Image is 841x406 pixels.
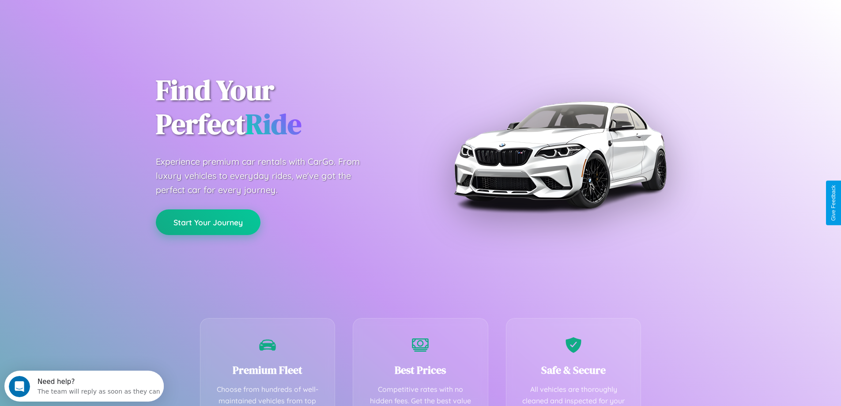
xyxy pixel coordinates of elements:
button: Start Your Journey [156,209,260,235]
h3: Safe & Secure [520,363,628,377]
h3: Premium Fleet [214,363,322,377]
h1: Find Your Perfect [156,73,407,141]
h3: Best Prices [366,363,475,377]
div: The team will reply as soon as they can [33,15,156,24]
img: Premium BMW car rental vehicle [449,44,670,265]
iframe: Intercom live chat [9,376,30,397]
p: Experience premium car rentals with CarGo. From luxury vehicles to everyday rides, we've got the ... [156,155,377,197]
div: Give Feedback [830,185,837,221]
div: Need help? [33,8,156,15]
div: Open Intercom Messenger [4,4,164,28]
span: Ride [245,105,302,143]
iframe: Intercom live chat discovery launcher [4,371,164,402]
